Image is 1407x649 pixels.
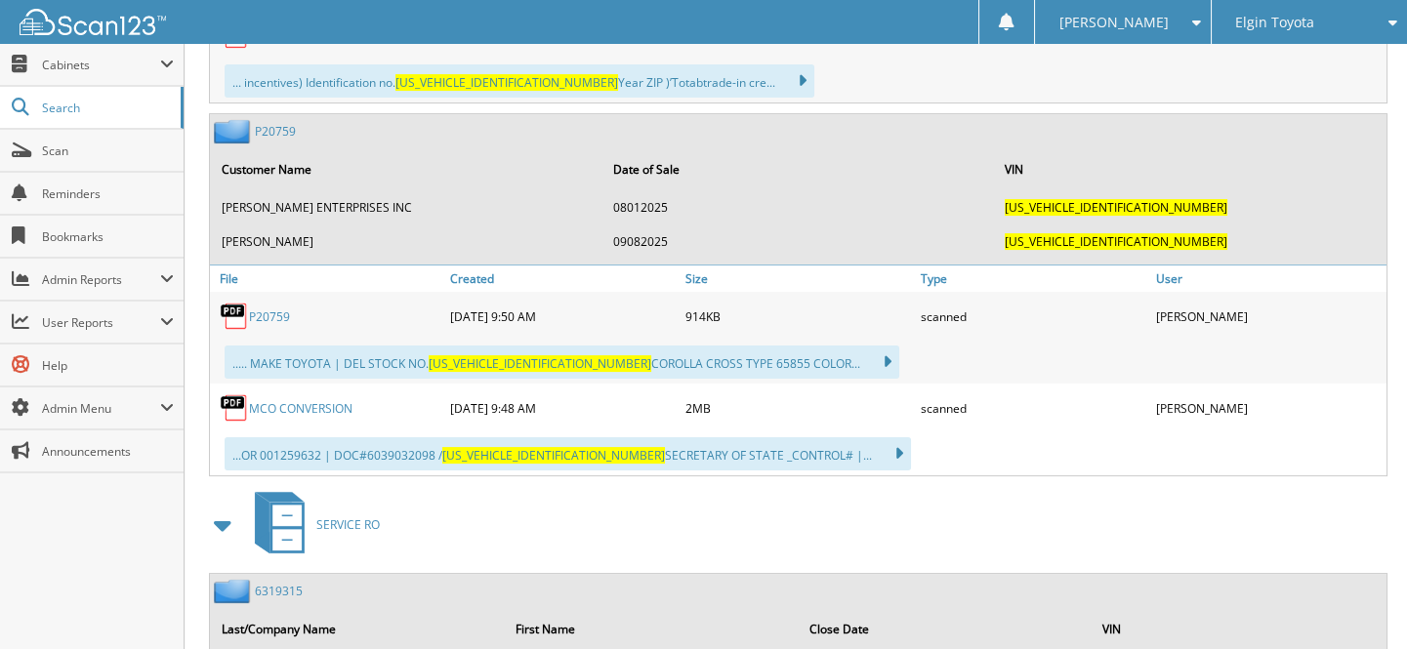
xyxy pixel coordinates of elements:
[42,57,160,73] span: Cabinets
[1151,297,1386,336] div: [PERSON_NAME]
[249,308,290,325] a: P20759
[1151,388,1386,427] div: [PERSON_NAME]
[220,302,249,331] img: PDF.png
[395,74,618,91] span: [US_VEHICLE_IDENTIFICATION_NUMBER]
[212,225,601,258] td: [PERSON_NAME]
[916,265,1151,292] a: Type
[42,400,160,417] span: Admin Menu
[42,443,174,460] span: Announcements
[42,142,174,159] span: Scan
[42,185,174,202] span: Reminders
[243,486,380,563] a: SERVICE RO
[1093,609,1385,649] th: VIN
[506,609,798,649] th: First Name
[20,9,166,35] img: scan123-logo-white.svg
[1005,233,1227,250] span: [US_VEHICLE_IDENTIFICATION_NUMBER]
[1059,17,1169,28] span: [PERSON_NAME]
[212,149,601,189] th: Customer Name
[916,297,1151,336] div: scanned
[603,149,993,189] th: Date of Sale
[445,297,681,336] div: [DATE] 9:50 AM
[42,271,160,288] span: Admin Reports
[225,64,814,98] div: ... incentives) Identification no. Year ZIP )’Totabtrade-in cre...
[214,579,255,603] img: folder2.png
[1151,265,1386,292] a: User
[916,388,1151,427] div: scanned
[681,388,916,427] div: 2MB
[603,225,993,258] td: 09082025
[225,345,899,379] div: ..... MAKE TOYOTA | DEL STOCK NO. COROLLA CROSS TYPE 65855 COLOR...
[42,100,171,116] span: Search
[255,123,296,140] a: P20759
[255,583,303,599] a: 6319315
[681,297,916,336] div: 914KB
[225,437,911,470] div: ...OR 001259632 | DOC#6039032098 / SECRETARY OF STATE _CONTROL# |...
[42,228,174,245] span: Bookmarks
[210,265,445,292] a: File
[42,357,174,374] span: Help
[1005,199,1227,216] span: [US_VEHICLE_IDENTIFICATION_NUMBER]
[445,388,681,427] div: [DATE] 9:48 AM
[214,119,255,143] img: folder2.png
[800,609,1092,649] th: Close Date
[681,265,916,292] a: Size
[220,393,249,423] img: PDF.png
[445,265,681,292] a: Created
[316,516,380,533] span: SERVICE RO
[249,400,352,417] a: MCO CONVERSION
[212,609,504,649] th: Last/Company Name
[442,447,665,464] span: [US_VEHICLE_IDENTIFICATION_NUMBER]
[1309,555,1407,649] iframe: Chat Widget
[603,191,993,223] td: 08012025
[212,191,601,223] td: [PERSON_NAME] ENTERPRISES INC
[1235,17,1314,28] span: Elgin Toyota
[42,314,160,331] span: User Reports
[429,355,651,372] span: [US_VEHICLE_IDENTIFICATION_NUMBER]
[995,149,1385,189] th: VIN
